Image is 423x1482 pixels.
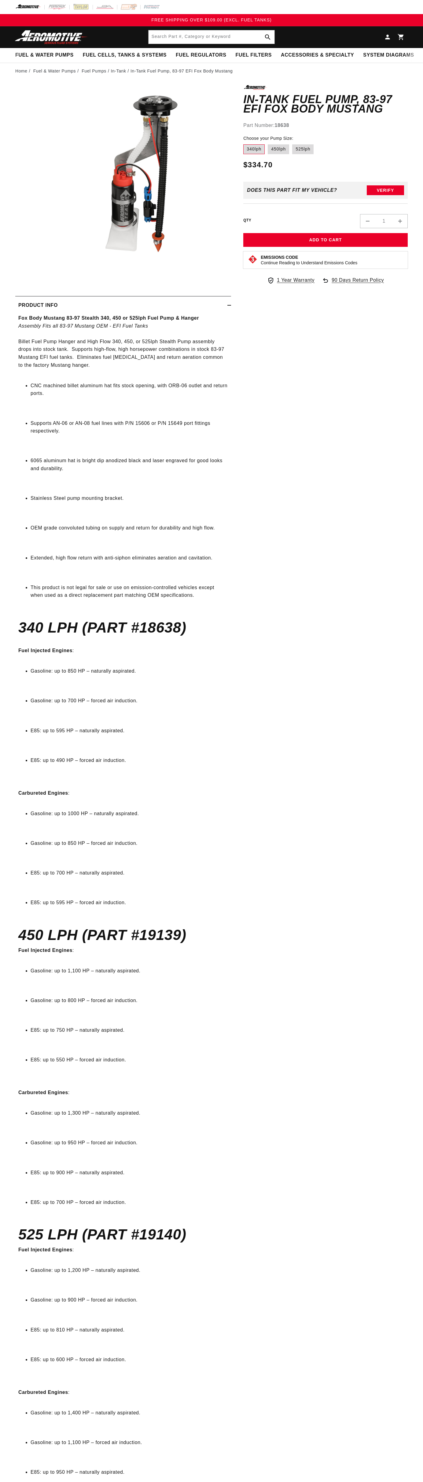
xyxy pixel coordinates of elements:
li: 6065 aluminum hat is bright dip anodized black and laser engraved for good looks and durability. [31,457,228,472]
button: Add to Cart [243,233,408,247]
a: 1 Year Warranty [267,276,314,284]
li: Gasoline: up to 1000 HP – naturally aspirated. [31,810,228,818]
span: Accessories & Specialty [281,52,354,58]
a: Fuel Pumps [82,68,106,74]
nav: breadcrumbs [15,68,408,74]
p: : [18,1073,228,1104]
h2: Product Info [18,301,58,309]
div: Part Number: [243,121,408,129]
span: System Diagrams [363,52,414,58]
li: This product is not legal for sale or use on emission-controlled vehicles except when used as a d... [31,584,228,599]
summary: Fuel Regulators [171,48,231,62]
span: Fuel Cells, Tanks & Systems [83,52,167,58]
li: E85: up to 595 HP – naturally aspirated. [31,727,228,735]
li: Gasoline: up to 1,100 HP – naturally aspirated. [31,967,228,975]
li: E85: up to 700 HP – naturally aspirated. [31,869,228,877]
li: CNC machined billet aluminum hat fits stock opening, with ORB-06 outlet and return ports. [31,382,228,397]
li: Gasoline: up to 1,200 HP – naturally aspirated. [31,1266,228,1274]
li: E85: up to 550 HP – forced air induction. [31,1056,228,1064]
p: Billet Fuel Pump Hanger and High Flow 340, 450, or 525lph Stealth Pump assembly drops into stock ... [18,314,228,377]
li: Extended, high flow return with anti-siphon eliminates aeration and cavitation. [31,554,228,562]
summary: Fuel Cells, Tanks & Systems [78,48,171,62]
li: E85: up to 595 HP – forced air induction. [31,899,228,907]
summary: System Diagrams [359,48,418,62]
img: Aeromotive [13,30,90,44]
strong: Fox Body Mustang 83-97 Stealth 340, 450 or 525lph Fuel Pump & Hanger [18,315,199,321]
span: FREE SHIPPING OVER $109.00 (EXCL. FUEL TANKS) [151,17,271,22]
strong: Carbureted Engines [18,1090,68,1095]
img: Emissions code [248,254,258,264]
p: : [18,1372,228,1404]
a: Home [15,68,28,74]
h4: 340 LPH (Part #18638) [18,621,228,634]
li: In-Tank [111,68,131,74]
span: Fuel & Water Pumps [15,52,74,58]
li: OEM grade convoluted tubing on supply and return for durability and high flow. [31,524,228,532]
strong: Carbureted Engines [18,790,68,796]
h4: 525 LPH (Part #19140) [18,1228,228,1241]
span: 90 Days Return Policy [332,276,384,290]
li: E85: up to 810 HP – naturally aspirated. [31,1326,228,1334]
li: Supports AN-06 or AN-08 fuel lines with P/N 15606 or P/N 15649 port fittings respectively. [31,419,228,435]
li: E85: up to 700 HP – forced air induction. [31,1198,228,1206]
strong: Fuel Injected Engines [18,1247,72,1252]
p: : [18,1246,228,1261]
h4: 450 LPH (Part #19139) [18,929,228,942]
strong: 18638 [275,123,289,128]
p: : [18,773,228,804]
legend: Choose your Pump Size: [243,135,294,142]
input: Search Part #, Category or Keyword [149,30,275,44]
summary: Accessories & Specialty [276,48,359,62]
li: In-Tank Fuel Pump, 83-97 EFI Fox Body Mustang [131,68,233,74]
span: 1 Year Warranty [277,276,314,284]
li: Gasoline: up to 700 HP – forced air induction. [31,697,228,705]
label: QTY [243,218,251,223]
li: Gasoline: up to 850 HP – forced air induction. [31,839,228,847]
a: Fuel & Water Pumps [33,68,76,74]
li: Gasoline: up to 800 HP – forced air induction. [31,997,228,1005]
label: 340lph [243,144,265,154]
li: Gasoline: up to 1,400 HP – naturally aspirated. [31,1409,228,1417]
p: : [18,639,228,663]
strong: Carbureted Engines [18,1390,68,1395]
button: Verify [367,185,404,195]
span: Fuel Filters [235,52,272,58]
p: : [18,946,228,962]
li: Gasoline: up to 900 HP – forced air induction. [31,1296,228,1304]
h1: In-Tank Fuel Pump, 83-97 EFI Fox Body Mustang [243,95,408,114]
strong: Fuel Injected Engines [18,648,72,653]
strong: Emissions Code [261,255,298,260]
li: Gasoline: up to 1,100 HP – forced air induction. [31,1439,228,1447]
strong: Fuel Injected Engines [18,948,72,953]
li: E85: up to 750 HP – naturally aspirated. [31,1026,228,1034]
span: $334.70 [243,159,273,170]
li: E85: up to 900 HP – naturally aspirated. [31,1169,228,1177]
li: Gasoline: up to 1,300 HP – naturally aspirated. [31,1109,228,1117]
li: E85: up to 490 HP – forced air induction. [31,756,228,764]
li: Stainless Steel pump mounting bracket. [31,494,228,502]
summary: Product Info [15,296,231,314]
label: 450lph [268,144,289,154]
button: Emissions CodeContinue Reading to Understand Emissions Codes [261,254,357,266]
button: Search Part #, Category or Keyword [261,30,274,44]
p: Continue Reading to Understand Emissions Codes [261,260,357,266]
li: E85: up to 600 HP – forced air induction. [31,1356,228,1364]
summary: Fuel Filters [231,48,276,62]
li: Gasoline: up to 850 HP – naturally aspirated. [31,667,228,675]
div: Does This part fit My vehicle? [247,188,337,193]
li: E85: up to 950 HP – naturally aspirated. [31,1468,228,1476]
a: 90 Days Return Policy [322,276,384,290]
media-gallery: Gallery Viewer [15,85,231,284]
em: Assembly Fits all 83-97 Mustang OEM - EFI Fuel Tanks [18,323,148,329]
label: 525lph [292,144,314,154]
li: Gasoline: up to 950 HP – forced air induction. [31,1139,228,1147]
summary: Fuel & Water Pumps [11,48,78,62]
span: Fuel Regulators [176,52,226,58]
